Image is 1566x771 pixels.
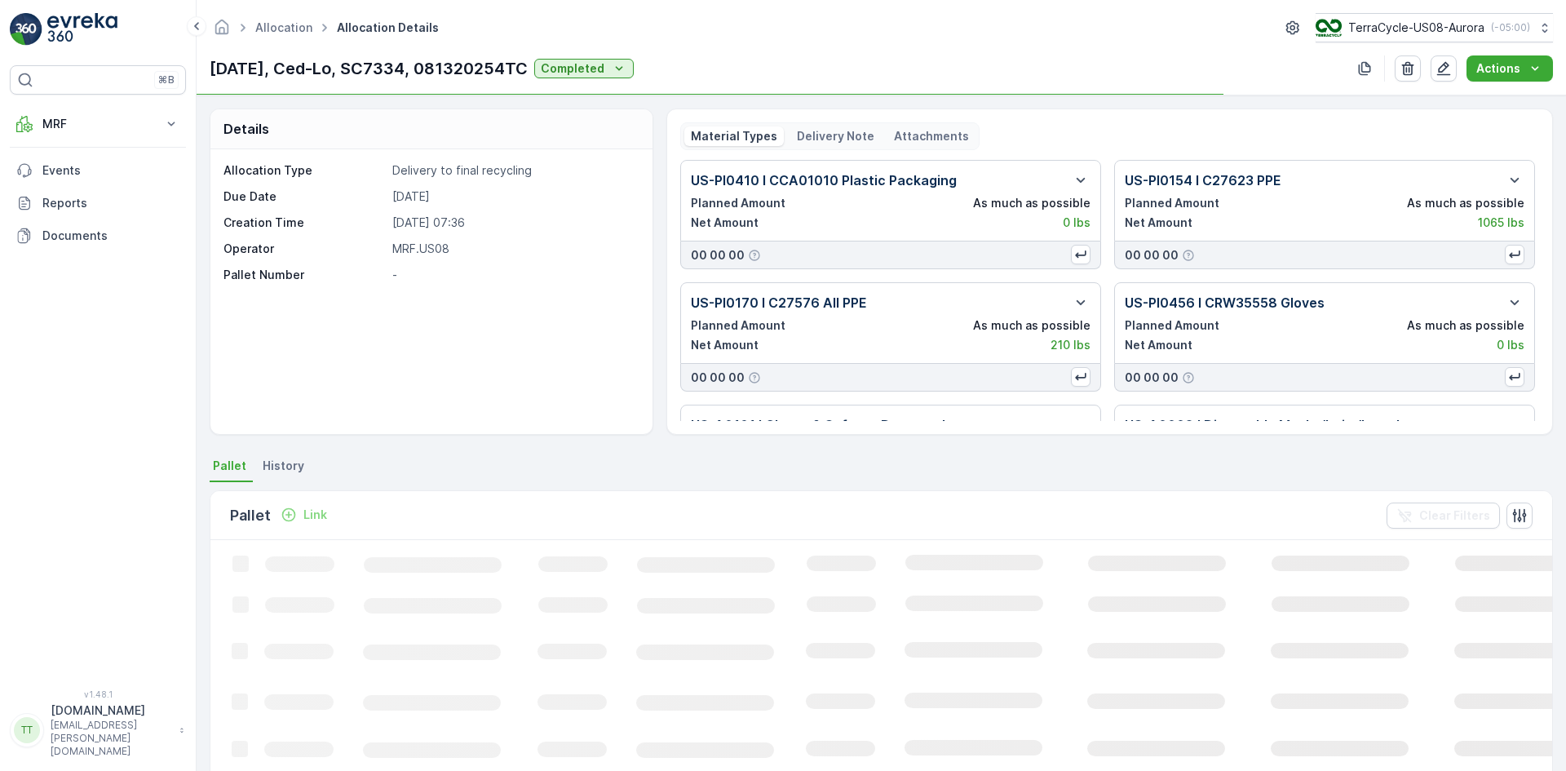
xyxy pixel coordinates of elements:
[691,293,867,312] p: US-PI0170 I C27576 All PPE
[334,20,442,36] span: Allocation Details
[1125,195,1219,211] p: Planned Amount
[51,719,171,758] p: [EMAIL_ADDRESS][PERSON_NAME][DOMAIN_NAME]
[1497,337,1524,353] p: 0 lbs
[1051,337,1090,353] p: 210 lbs
[223,215,386,231] p: Creation Time
[223,241,386,257] p: Operator
[47,13,117,46] img: logo_light-DOdMpM7g.png
[223,162,386,179] p: Allocation Type
[1182,249,1195,262] div: Help Tooltip Icon
[392,215,635,231] p: [DATE] 07:36
[748,249,761,262] div: Help Tooltip Icon
[1125,171,1281,190] p: US-PI0154 I C27623 PPE
[1125,317,1219,334] p: Planned Amount
[1478,215,1524,231] p: 1065 lbs
[223,267,386,283] p: Pallet Number
[1125,337,1192,353] p: Net Amount
[1125,247,1179,264] p: 00 00 00
[1407,195,1524,211] p: As much as possible
[1466,55,1553,82] button: Actions
[1125,415,1429,435] p: US-A0008 I Disposable Masks/hair-/beardnets
[392,267,635,283] p: -
[1407,317,1524,334] p: As much as possible
[10,689,186,699] span: v 1.48.1
[42,195,179,211] p: Reports
[10,187,186,219] a: Reports
[1316,19,1342,37] img: image_ci7OI47.png
[1419,507,1490,524] p: Clear Filters
[541,60,604,77] p: Completed
[10,154,186,187] a: Events
[691,247,745,264] p: 00 00 00
[534,59,634,78] button: Completed
[392,241,635,257] p: MRF.US08
[158,73,175,86] p: ⌘B
[10,13,42,46] img: logo
[748,371,761,384] div: Help Tooltip Icon
[894,128,969,144] p: Attachments
[223,119,269,139] p: Details
[1476,60,1520,77] p: Actions
[10,219,186,252] a: Documents
[1125,215,1192,231] p: Net Amount
[1387,503,1500,529] button: Clear Filters
[230,504,271,527] p: Pallet
[255,20,312,34] a: Allocation
[213,458,246,474] span: Pallet
[797,128,874,144] p: Delivery Note
[210,56,528,81] p: [DATE], Ced-Lo, SC7334, 081320254TC
[10,702,186,758] button: TT[DOMAIN_NAME][EMAIL_ADDRESS][PERSON_NAME][DOMAIN_NAME]
[973,317,1090,334] p: As much as possible
[263,458,304,474] span: History
[1182,371,1195,384] div: Help Tooltip Icon
[691,195,785,211] p: Planned Amount
[303,507,327,523] p: Link
[691,415,945,435] p: US-A0101 I Gloves & Safety - Decanted
[691,215,759,231] p: Net Amount
[1348,20,1484,36] p: TerraCycle-US08-Aurora
[42,162,179,179] p: Events
[1125,293,1325,312] p: US-PI0456 I CRW35558 Gloves
[392,188,635,205] p: [DATE]
[10,108,186,140] button: MRF
[691,317,785,334] p: Planned Amount
[691,370,745,386] p: 00 00 00
[691,337,759,353] p: Net Amount
[51,702,171,719] p: [DOMAIN_NAME]
[691,128,777,144] p: Material Types
[392,162,635,179] p: Delivery to final recycling
[14,717,40,743] div: TT
[691,171,957,190] p: US-PI0410 I CCA01010 Plastic Packaging
[213,24,231,38] a: Homepage
[42,228,179,244] p: Documents
[1316,13,1553,42] button: TerraCycle-US08-Aurora(-05:00)
[274,505,334,525] button: Link
[973,195,1090,211] p: As much as possible
[42,116,153,132] p: MRF
[1125,370,1179,386] p: 00 00 00
[223,188,386,205] p: Due Date
[1491,21,1530,34] p: ( -05:00 )
[1063,215,1090,231] p: 0 lbs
